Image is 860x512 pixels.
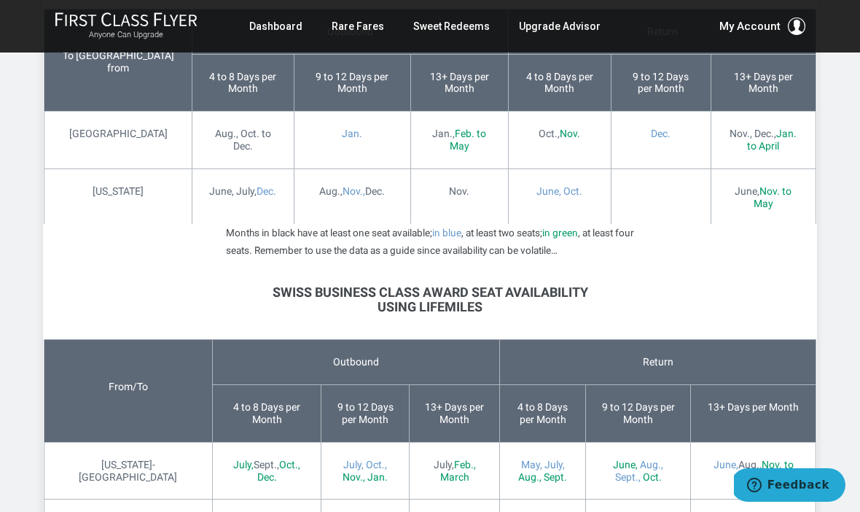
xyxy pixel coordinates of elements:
span: June, Oct. [536,185,582,197]
td: June, July, [192,168,294,226]
td: 9 to 12 Days per Month [294,54,410,112]
span: Nov., [343,185,365,197]
span: Jan. to April [747,128,797,152]
a: First Class FlyerAnyone Can Upgrade [55,12,198,41]
span: July, [233,459,254,470]
td: 9 to 12 Days per Month [321,385,410,443]
td: Aug., Oct. to Dec. [192,112,294,169]
iframe: Opens a widget where you can find more information [734,468,845,505]
span: May, July, [521,459,565,470]
span: July, Oct., [343,459,387,470]
td: 4 to 8 Days per Month [212,385,321,443]
td: [GEOGRAPHIC_DATA] [44,112,192,169]
td: Oct., [509,112,611,169]
td: 4 to 8 Days per Month [500,385,586,443]
a: Dashboard [249,13,302,39]
span: in green [542,227,578,238]
td: 13+ Days per Month [410,54,509,112]
td: To [GEOGRAPHIC_DATA] from [44,9,192,111]
td: 9 to 12 Days per Month [611,54,711,112]
td: Nov. [410,168,509,226]
button: My Account [719,18,805,35]
span: Oct. [643,471,662,483]
td: Nov., Dec., [711,112,816,169]
span: June, [714,459,738,470]
td: [US_STATE] [44,168,192,226]
td: Aug., [691,442,816,500]
td: 4 to 8 Days per Month [509,54,611,112]
td: Sept., [212,442,321,500]
span: Nov. to March [739,459,794,483]
td: [US_STATE]-[GEOGRAPHIC_DATA] [44,442,213,500]
span: in blue [432,227,461,238]
td: June, [711,168,816,226]
small: Anyone Can Upgrade [55,30,198,40]
span: Nov. [560,128,580,139]
span: Dec. [651,128,671,139]
a: Sweet Redeems [413,13,490,39]
td: From/To [44,340,213,442]
span: Feb., March [440,459,476,483]
td: 4 to 8 Days per Month [192,54,294,112]
span: Nov., Jan. [343,471,388,483]
span: Oct., Dec. [257,459,301,483]
td: Jan., [410,112,509,169]
span: Dec. [257,185,276,197]
span: June, [613,459,638,470]
td: July, [410,442,500,500]
span: Aug., Sept. [518,471,567,483]
td: Aug., Dec. [294,168,410,226]
td: Outbound [212,340,500,385]
a: Rare Fares [332,13,384,39]
span: Aug., Sept., [615,459,664,483]
a: Upgrade Advisor [519,13,601,39]
span: Nov. to May [754,185,792,209]
span: Feb. to May [450,128,487,152]
img: First Class Flyer [55,12,198,27]
span: My Account [719,18,781,35]
td: Return [500,340,816,385]
td: 13+ Days per Month [691,385,816,443]
td: 13+ Days per Month [410,385,500,443]
small: Months in black have at least one seat available; , at least two seats; , at least four seats. Re... [226,227,634,256]
h3: SWISS Business Class Award Seat Availability Using LifeMiles [226,285,634,314]
td: 13+ Days per Month [711,54,816,112]
span: Jan. [342,128,362,139]
td: 9 to 12 Days per Month [586,385,691,443]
